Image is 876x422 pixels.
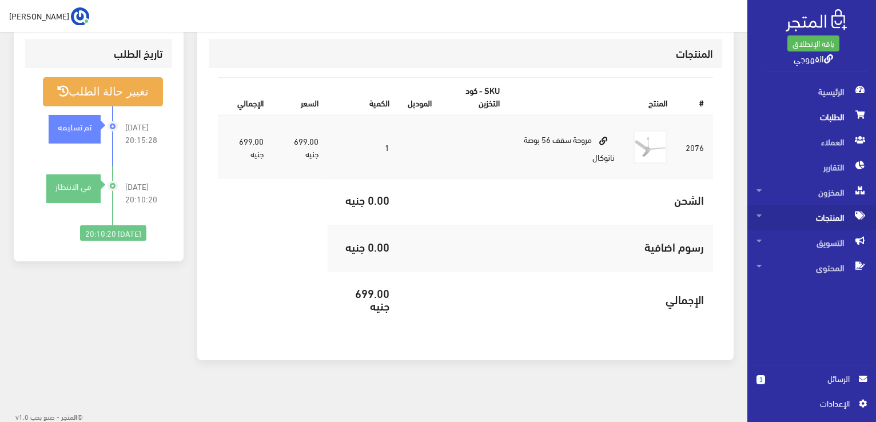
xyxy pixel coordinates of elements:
[774,372,850,385] span: الرسائل
[756,255,867,280] span: المحتوى
[766,397,849,409] span: اﻹعدادات
[756,397,867,415] a: اﻹعدادات
[337,193,389,206] h5: 0.00 جنيه
[399,78,441,115] th: الموديل
[756,129,867,154] span: العملاء
[509,78,676,115] th: المنتج
[441,78,509,115] th: SKU - كود التخزين
[337,286,389,312] h5: 699.00 جنيه
[756,375,765,384] span: 3
[218,48,713,59] h3: المنتجات
[328,78,398,115] th: الكمية
[787,35,839,51] a: باقة الإنطلاق
[747,104,876,129] a: الطلبات
[794,50,833,66] a: القهوجي
[337,240,389,253] h5: 0.00 جنيه
[676,115,713,179] td: 2076
[125,121,163,146] span: [DATE] 20:15:28
[747,79,876,104] a: الرئيسية
[14,344,57,387] iframe: Drift Widget Chat Controller
[408,193,704,206] h5: الشحن
[71,7,89,26] img: ...
[756,205,867,230] span: المنتجات
[747,255,876,280] a: المحتوى
[747,129,876,154] a: العملاء
[747,180,876,205] a: المخزون
[34,48,163,59] h3: تاريخ الطلب
[756,230,867,255] span: التسويق
[43,77,163,106] button: تغيير حالة الطلب
[9,7,89,25] a: ... [PERSON_NAME]
[80,225,146,241] div: [DATE] 20:10:20
[328,115,398,179] td: 1
[61,411,77,421] strong: المتجر
[756,104,867,129] span: الطلبات
[756,180,867,205] span: المخزون
[218,78,273,115] th: اﻹجمالي
[747,205,876,230] a: المنتجات
[676,78,713,115] th: #
[273,78,328,115] th: السعر
[756,372,867,397] a: 3 الرسائل
[125,180,163,205] span: [DATE] 20:10:20
[747,154,876,180] a: التقارير
[786,9,847,31] img: .
[756,154,867,180] span: التقارير
[408,293,704,305] h5: اﻹجمالي
[9,9,69,23] span: [PERSON_NAME]
[756,79,867,104] span: الرئيسية
[58,120,91,133] strong: تم تسليمه
[509,115,624,179] td: مروحة سقف 56 بوصة ناتوكال
[218,115,273,179] td: 699.00 جنيه
[273,115,328,179] td: 699.00 جنيه
[46,180,101,193] div: في الانتظار
[408,240,704,253] h5: رسوم اضافية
